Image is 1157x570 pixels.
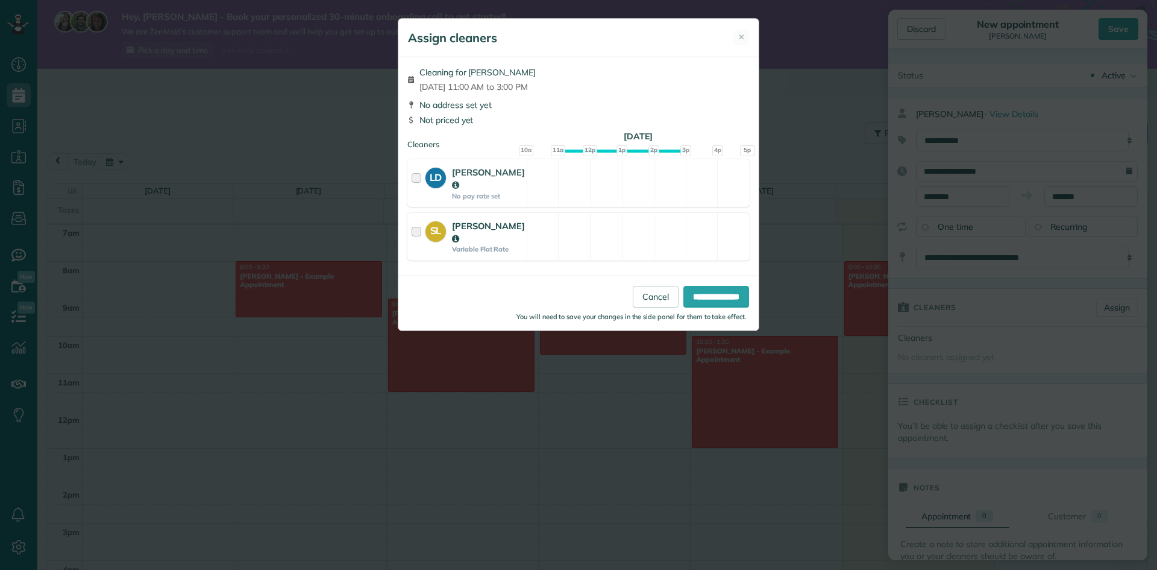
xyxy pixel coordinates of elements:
[738,31,745,43] span: ✕
[452,245,525,253] strong: Variable Flat Rate
[633,286,679,308] a: Cancel
[452,220,525,244] strong: [PERSON_NAME]
[516,312,747,321] small: You will need to save your changes in the side panel for them to take effect.
[407,114,750,126] div: Not priced yet
[407,139,750,142] div: Cleaners
[419,81,536,93] span: [DATE] 11:00 AM to 3:00 PM
[407,99,750,111] div: No address set yet
[452,166,525,191] strong: [PERSON_NAME]
[452,192,525,200] strong: No pay rate set
[408,30,497,46] h5: Assign cleaners
[425,168,446,185] strong: LD
[425,221,446,238] strong: SL
[419,66,536,78] span: Cleaning for [PERSON_NAME]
